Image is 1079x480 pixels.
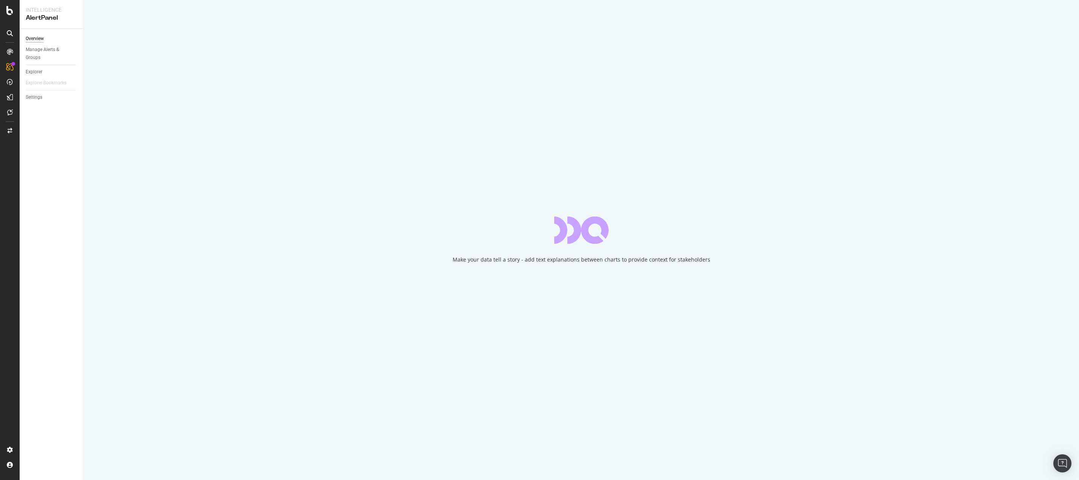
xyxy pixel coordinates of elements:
[26,14,77,22] div: AlertPanel
[26,68,42,76] div: Explorer
[26,79,74,87] a: Explorer Bookmarks
[26,46,71,62] div: Manage Alerts & Groups
[453,256,710,263] div: Make your data tell a story - add text explanations between charts to provide context for stakeho...
[26,79,66,87] div: Explorer Bookmarks
[26,68,78,76] a: Explorer
[1053,454,1071,472] div: Open Intercom Messenger
[26,35,44,43] div: Overview
[26,46,78,62] a: Manage Alerts & Groups
[26,35,78,43] a: Overview
[26,6,77,14] div: Intelligence
[554,217,609,244] div: animation
[26,93,78,101] a: Settings
[26,93,42,101] div: Settings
